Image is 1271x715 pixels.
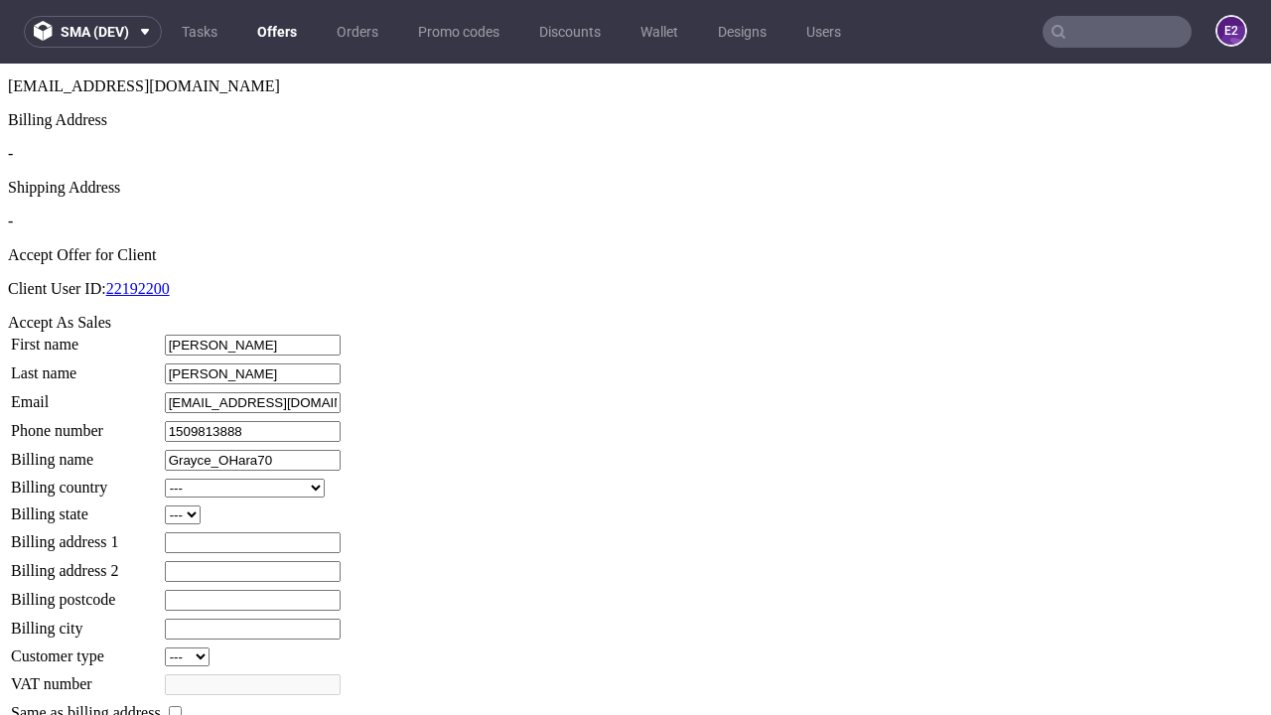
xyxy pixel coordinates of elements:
[8,48,1263,66] div: Billing Address
[10,639,162,660] td: Same as billing address
[61,25,129,39] span: sma (dev)
[706,16,778,48] a: Designs
[10,610,162,633] td: VAT number
[10,385,162,408] td: Billing name
[8,81,13,98] span: -
[794,16,853,48] a: Users
[325,16,390,48] a: Orders
[10,328,162,351] td: Email
[8,216,1263,234] p: Client User ID:
[24,16,162,48] button: sma (dev)
[8,149,13,166] span: -
[10,497,162,519] td: Billing address 2
[8,183,1263,201] div: Accept Offer for Client
[406,16,511,48] a: Promo codes
[10,554,162,577] td: Billing city
[1217,17,1245,45] figcaption: e2
[10,414,162,435] td: Billing country
[8,115,1263,133] div: Shipping Address
[245,16,309,48] a: Offers
[106,216,170,233] a: 22192200
[527,16,613,48] a: Discounts
[10,357,162,379] td: Phone number
[10,468,162,491] td: Billing address 1
[170,16,229,48] a: Tasks
[10,270,162,293] td: First name
[10,441,162,462] td: Billing state
[10,525,162,548] td: Billing postcode
[10,583,162,604] td: Customer type
[629,16,690,48] a: Wallet
[10,299,162,322] td: Last name
[8,14,280,31] span: [EMAIL_ADDRESS][DOMAIN_NAME]
[8,250,1263,268] div: Accept As Sales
